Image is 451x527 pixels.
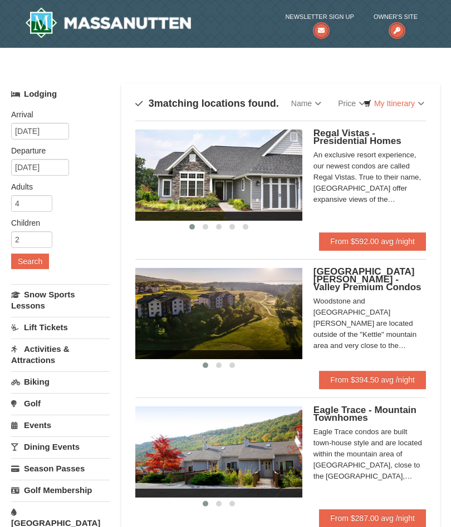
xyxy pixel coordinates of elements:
a: Biking [11,371,110,392]
img: Massanutten Resort Logo [25,7,191,38]
a: Activities & Attractions [11,339,110,370]
a: Dining Events [11,436,110,457]
span: [GEOGRAPHIC_DATA][PERSON_NAME] - Valley Premium Condos [313,266,421,292]
a: From $394.50 avg /night [319,371,426,389]
span: Regal Vistas - Presidential Homes [313,128,401,146]
a: Newsletter Sign Up [285,11,354,34]
a: My Itinerary [356,95,432,112]
a: Massanutten Resort [25,7,191,38]
a: Price [330,92,374,115]
span: Owner's Site [374,11,418,22]
div: An exclusive resort experience, our newest condos are called Regal Vistas. True to their name, [G... [313,150,426,205]
a: Golf [11,393,110,414]
a: Season Passes [11,458,110,479]
label: Children [11,217,101,228]
a: Lift Tickets [11,317,110,337]
a: From $592.00 avg /night [319,232,426,250]
a: Owner's Site [374,11,418,34]
a: From $287.00 avg /night [319,509,426,527]
label: Departure [11,145,101,156]
div: Woodstone and [GEOGRAPHIC_DATA][PERSON_NAME] are located outside of the "Kettle" mountain area an... [313,296,426,351]
label: Adults [11,181,101,192]
a: Lodging [11,84,110,104]
span: Eagle Trace - Mountain Townhomes [313,405,416,423]
label: Arrival [11,109,101,120]
a: Name [283,92,330,115]
button: Search [11,253,49,269]
div: Eagle Trace condos are built town-house style and are located within the mountain area of [GEOGRA... [313,426,426,482]
a: Snow Sports Lessons [11,284,110,316]
a: Events [11,415,110,435]
a: Golf Membership [11,480,110,500]
span: Newsletter Sign Up [285,11,354,22]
